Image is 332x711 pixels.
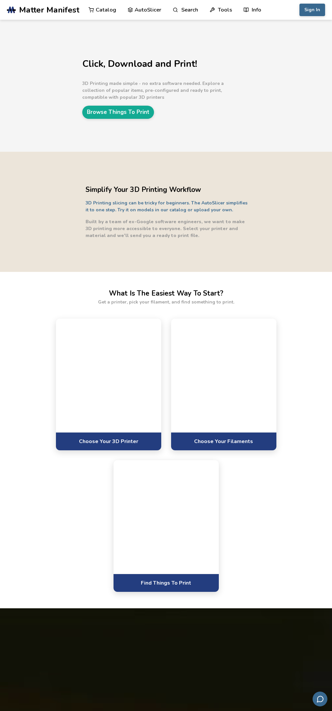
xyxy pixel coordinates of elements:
[56,432,161,450] a: Choose Your 3D Printer
[98,299,234,305] p: Get a printer, pick your filament, and find something to print.
[82,80,247,101] p: 3D Printing made simple - no extra software needed. Explore a collection of popular items, pre-co...
[171,432,276,450] a: Choose Your Filaments
[82,106,154,118] a: Browse Things To Print
[109,288,223,299] h2: What Is The Easiest Way To Start?
[114,574,219,592] a: Find Things To Print
[19,5,79,14] span: Matter Manifest
[313,692,327,706] button: Send feedback via email
[86,199,250,213] p: 3D Printing slicing can be tricky for beginners. The AutoSlicer simplifies it to one step. Try it...
[86,185,250,195] h2: Simplify Your 3D Printing Workflow
[299,4,325,16] button: Sign In
[82,59,247,69] h1: Click, Download and Print!
[86,218,250,239] p: Built by a team of ex-Google software engineers, we want to make 3D printing more accessible to e...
